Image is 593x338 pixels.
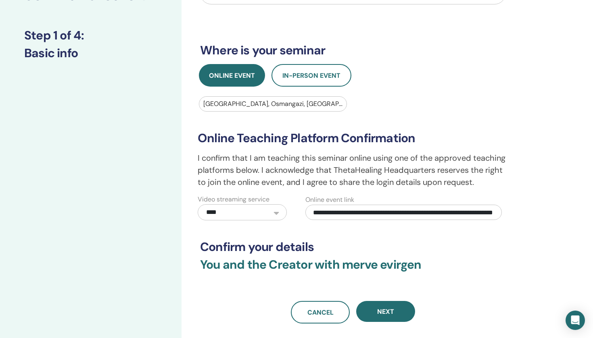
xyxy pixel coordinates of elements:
[566,311,585,330] div: Open Intercom Messenger
[24,28,157,43] h3: Step 1 of 4 :
[199,64,265,87] button: Online Event
[271,64,351,87] button: In-Person Event
[356,301,415,322] button: Next
[291,301,350,323] a: Cancel
[282,71,340,80] span: In-Person Event
[24,46,157,60] h3: Basic info
[307,308,334,317] span: Cancel
[305,195,354,205] label: Online event link
[209,71,255,80] span: Online Event
[198,195,269,204] label: Video streaming service
[200,43,506,58] h3: Where is your seminar
[377,307,394,316] span: Next
[198,152,508,188] p: I confirm that I am teaching this seminar online using one of the approved teaching platforms bel...
[198,131,508,145] h3: Online Teaching Platform Confirmation
[200,240,506,254] h3: Confirm your details
[200,257,506,282] h3: You and the Creator with merve evirgen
